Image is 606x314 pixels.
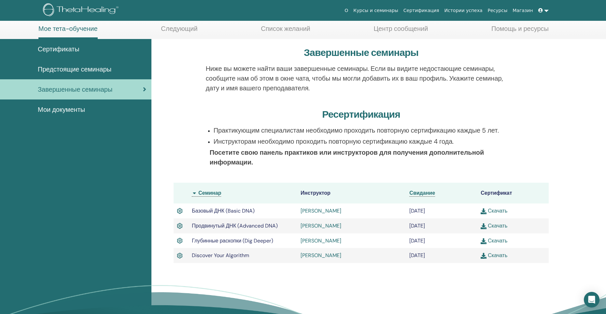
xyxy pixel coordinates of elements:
[177,222,183,230] img: Active Certificate
[442,5,485,17] a: Истории успеха
[406,248,477,263] td: [DATE]
[477,183,549,203] th: Сертификат
[406,203,477,218] td: [DATE]
[38,25,98,39] a: Мое тета-обучение
[491,25,549,37] a: Помощь и ресурсы
[481,207,507,214] a: Скачать
[192,237,273,244] span: Глубинные раскопки (Dig Deeper)
[192,222,278,229] span: Продвинутый ДНК (Advanced DNA)
[342,5,351,17] a: О
[301,237,341,244] a: [PERSON_NAME]
[301,222,341,229] a: [PERSON_NAME]
[510,5,535,17] a: Магазин
[481,208,486,214] img: download.svg
[322,109,400,120] h3: Ресертификация
[406,218,477,233] td: [DATE]
[43,3,121,18] img: logo.png
[485,5,510,17] a: Ресурсы
[177,207,183,215] img: Active Certificate
[210,148,484,166] b: Посетите свою панель практиков или инструкторов для получения дополнительной информации.
[177,237,183,245] img: Active Certificate
[481,253,486,259] img: download.svg
[409,190,435,197] a: Свидание
[206,64,517,93] p: Ниже вы можете найти ваши завершенные семинары. Если вы видите недостающие семинары, сообщите нам...
[301,252,341,259] a: [PERSON_NAME]
[481,238,486,244] img: download.svg
[177,252,183,260] img: Active Certificate
[373,25,428,37] a: Центр сообщений
[214,125,517,135] p: Практикующим специалистам необходимо проходить повторную сертификацию каждые 5 лет.
[38,64,111,74] span: Предстоящие семинары
[481,222,507,229] a: Скачать
[192,252,249,259] span: Discover Your Algorithm
[38,105,85,114] span: Мои документы
[481,237,507,244] a: Скачать
[481,252,507,259] a: Скачать
[304,47,418,59] h3: Завершенные семинары
[192,207,255,214] span: Базовый ДНК (Basic DNA)
[38,44,79,54] span: Сертификаты
[406,233,477,248] td: [DATE]
[351,5,401,17] a: Курсы и семинары
[261,25,310,37] a: Список желаний
[161,25,197,37] a: Следующий
[214,137,517,146] p: Инструкторам необходимо проходить повторную сертификацию каждые 4 года.
[38,85,112,94] span: Завершенные семинары
[297,183,406,203] th: Инструктор
[481,223,486,229] img: download.svg
[301,207,341,214] a: [PERSON_NAME]
[584,292,599,307] div: Open Intercom Messenger
[401,5,442,17] a: Сертификация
